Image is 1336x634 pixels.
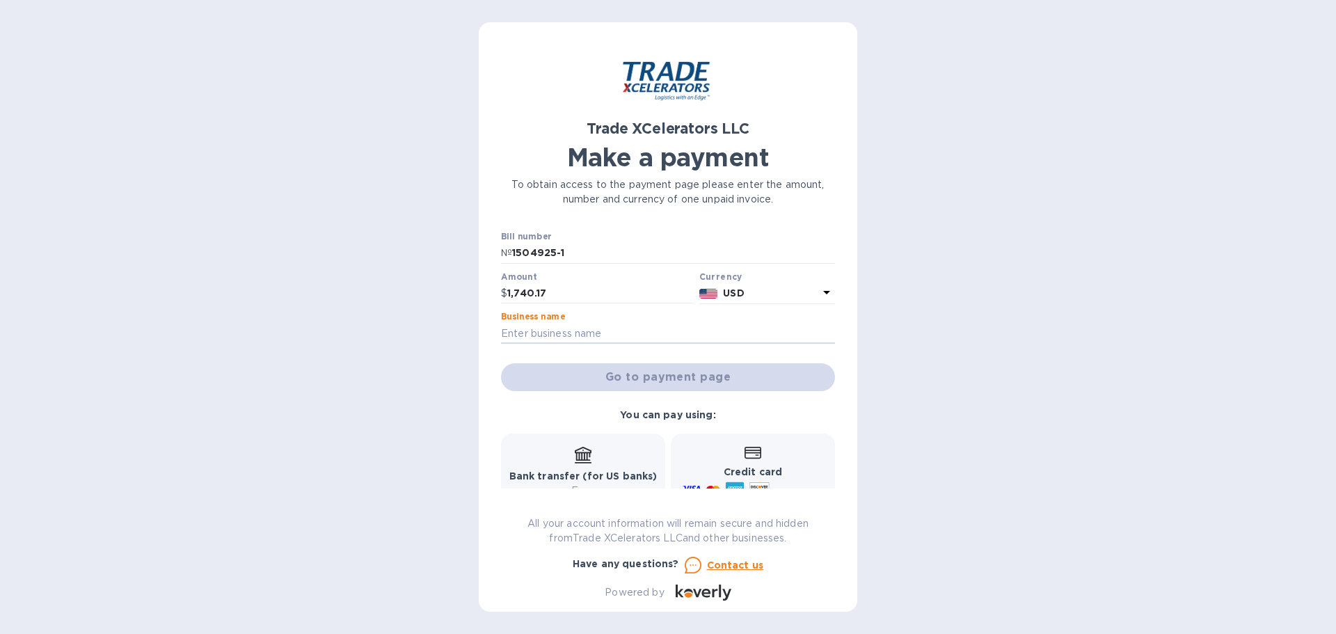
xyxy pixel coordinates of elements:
input: 0.00 [507,283,694,304]
b: Have any questions? [573,558,679,569]
input: Enter bill number [512,243,835,264]
b: You can pay using: [620,409,715,420]
img: USD [699,289,718,299]
b: Bank transfer (for US banks) [509,470,658,482]
p: Powered by [605,585,664,600]
label: Business name [501,313,565,322]
h1: Make a payment [501,143,835,172]
b: Currency [699,271,742,282]
p: $ [501,286,507,301]
b: USD [723,287,744,299]
p: № [501,246,512,260]
u: Contact us [707,560,764,571]
input: Enter business name [501,323,835,344]
b: Credit card [724,466,782,477]
span: and more... [775,486,826,496]
p: Free [509,484,658,498]
p: To obtain access to the payment page please enter the amount, number and currency of one unpaid i... [501,177,835,207]
label: Amount [501,273,536,281]
b: Trade XCelerators LLC [587,120,749,137]
label: Bill number [501,233,551,241]
p: All your account information will remain secure and hidden from Trade XCelerators LLC and other b... [501,516,835,546]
